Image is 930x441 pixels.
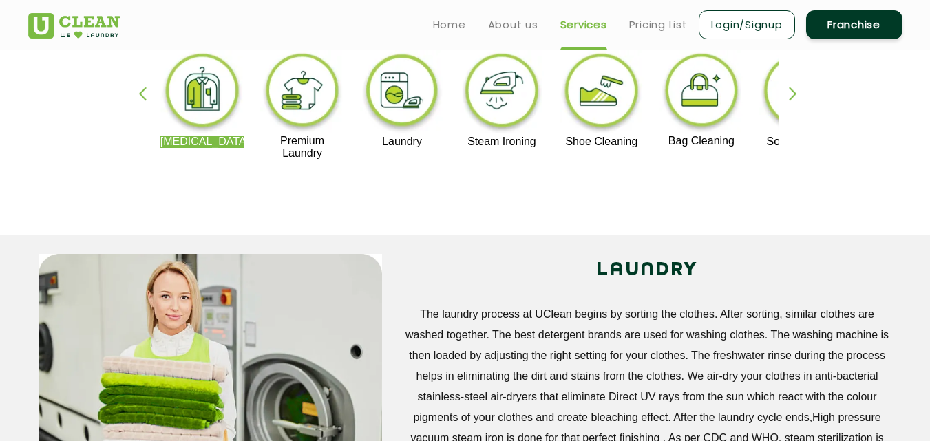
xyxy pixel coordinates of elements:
[433,17,466,33] a: Home
[360,136,445,148] p: Laundry
[488,17,538,33] a: About us
[403,254,892,287] h2: LAUNDRY
[28,13,120,39] img: UClean Laundry and Dry Cleaning
[460,50,545,136] img: steam_ironing_11zon.webp
[759,136,843,148] p: Sofa Cleaning
[560,136,644,148] p: Shoe Cleaning
[759,50,843,136] img: sofa_cleaning_11zon.webp
[659,50,744,135] img: bag_cleaning_11zon.webp
[360,50,445,136] img: laundry_cleaning_11zon.webp
[260,135,345,160] p: Premium Laundry
[460,136,545,148] p: Steam Ironing
[160,50,245,136] img: dry_cleaning_11zon.webp
[659,135,744,147] p: Bag Cleaning
[699,10,795,39] a: Login/Signup
[160,136,245,148] p: [MEDICAL_DATA]
[260,50,345,135] img: premium_laundry_cleaning_11zon.webp
[560,17,607,33] a: Services
[560,50,644,136] img: shoe_cleaning_11zon.webp
[806,10,902,39] a: Franchise
[629,17,688,33] a: Pricing List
